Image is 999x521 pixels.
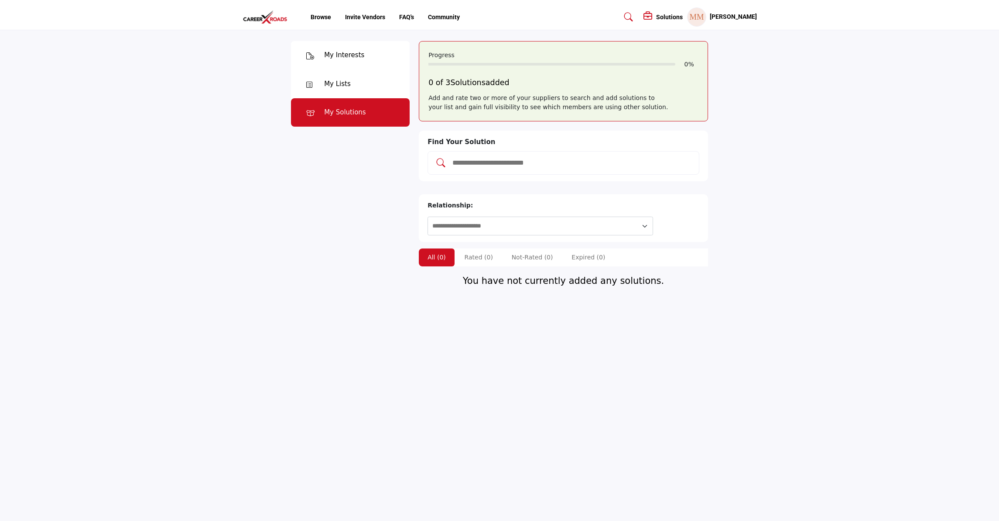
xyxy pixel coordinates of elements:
[503,248,562,266] li: Not-Rated (0)
[428,202,473,209] b: Relationship:
[450,78,485,87] span: Solutions
[324,107,366,117] div: My Solutions
[243,10,292,24] img: site Logo
[656,13,683,21] h5: Solutions
[324,50,364,60] div: My Interests
[688,61,694,68] span: %
[428,51,698,60] div: Progress
[616,10,639,24] a: Search
[428,137,495,147] label: Find Your Solution
[345,14,385,21] a: Invite Vendors
[563,248,614,266] li: Expired (0)
[710,13,757,21] h5: [PERSON_NAME]
[311,14,331,21] a: Browse
[452,157,693,169] input: Add and rate your solutions
[324,79,351,89] div: My Lists
[684,61,688,68] span: 0
[428,14,460,21] a: Community
[419,248,455,266] li: All (0)
[687,7,706,27] button: Show hide supplier dropdown
[643,12,683,22] div: Solutions
[428,78,698,87] h5: 0 of 3 added
[456,248,502,266] li: Rated (0)
[428,93,698,112] div: Add and rate two or more of your suppliers to search and add solutions to your list and gain full...
[399,14,414,21] a: FAQ's
[419,276,708,286] h4: You have not currently added any solutions.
